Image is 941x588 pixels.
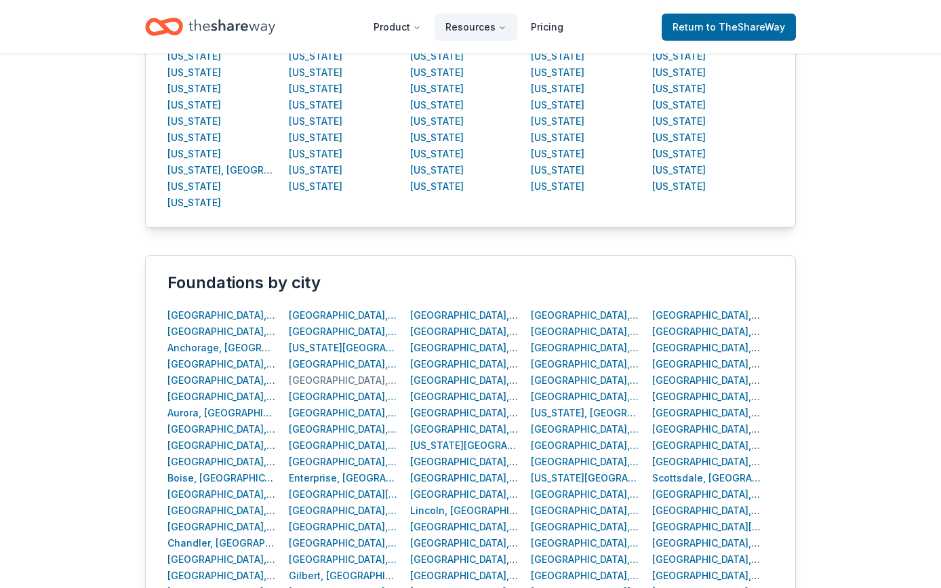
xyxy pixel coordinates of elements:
button: Lincoln, [GEOGRAPHIC_DATA] [410,503,519,519]
div: [GEOGRAPHIC_DATA], [GEOGRAPHIC_DATA] [652,454,761,470]
button: Resources [435,14,517,41]
div: [GEOGRAPHIC_DATA], [GEOGRAPHIC_DATA] [531,486,640,503]
button: [US_STATE] [289,130,342,146]
button: [GEOGRAPHIC_DATA], [GEOGRAPHIC_DATA] [167,454,277,470]
button: [US_STATE] [531,130,584,146]
button: [US_STATE][GEOGRAPHIC_DATA], [GEOGRAPHIC_DATA] [289,340,398,356]
button: [US_STATE] [652,162,706,178]
div: [US_STATE] [410,97,464,113]
button: [GEOGRAPHIC_DATA], [GEOGRAPHIC_DATA] [652,372,761,389]
button: [US_STATE] [652,48,706,64]
div: [US_STATE] [410,178,464,195]
button: [GEOGRAPHIC_DATA], [GEOGRAPHIC_DATA] [531,389,640,405]
button: [GEOGRAPHIC_DATA], [GEOGRAPHIC_DATA] [167,519,277,535]
button: Product [363,14,432,41]
div: [GEOGRAPHIC_DATA], [GEOGRAPHIC_DATA] [289,356,398,372]
button: [US_STATE] [289,81,342,97]
button: [US_STATE] [167,146,221,162]
button: [GEOGRAPHIC_DATA], [GEOGRAPHIC_DATA] [410,486,519,503]
button: [US_STATE] [531,48,584,64]
button: [GEOGRAPHIC_DATA], [GEOGRAPHIC_DATA] [410,324,519,340]
div: [GEOGRAPHIC_DATA], [GEOGRAPHIC_DATA] [410,519,519,535]
button: [GEOGRAPHIC_DATA], [GEOGRAPHIC_DATA] [289,421,398,437]
button: [GEOGRAPHIC_DATA], [GEOGRAPHIC_DATA] [531,519,640,535]
button: [GEOGRAPHIC_DATA], [GEOGRAPHIC_DATA] [410,307,519,324]
div: [GEOGRAPHIC_DATA], [GEOGRAPHIC_DATA] [531,340,640,356]
button: [GEOGRAPHIC_DATA], [GEOGRAPHIC_DATA] [289,324,398,340]
div: [US_STATE] [531,146,584,162]
div: [US_STATE] [531,113,584,130]
button: [US_STATE] [531,81,584,97]
button: [US_STATE] [410,146,464,162]
div: [US_STATE] [410,113,464,130]
button: [GEOGRAPHIC_DATA], [GEOGRAPHIC_DATA] [167,356,277,372]
button: Enterprise, [GEOGRAPHIC_DATA] [289,470,398,486]
a: Pricing [520,14,574,41]
button: [US_STATE] [289,162,342,178]
div: [US_STATE] [167,195,221,211]
div: [GEOGRAPHIC_DATA], [GEOGRAPHIC_DATA] [167,437,277,454]
button: [GEOGRAPHIC_DATA], [GEOGRAPHIC_DATA] [289,535,398,551]
div: [GEOGRAPHIC_DATA], [GEOGRAPHIC_DATA] [410,551,519,568]
button: [GEOGRAPHIC_DATA], [GEOGRAPHIC_DATA] [652,503,761,519]
button: [US_STATE] [652,81,706,97]
button: [GEOGRAPHIC_DATA], [GEOGRAPHIC_DATA] [167,307,277,324]
div: [GEOGRAPHIC_DATA], [GEOGRAPHIC_DATA] [289,454,398,470]
button: [US_STATE], [GEOGRAPHIC_DATA] [531,405,640,421]
button: [US_STATE] [531,162,584,178]
button: [GEOGRAPHIC_DATA], [GEOGRAPHIC_DATA] [410,454,519,470]
button: [GEOGRAPHIC_DATA], [GEOGRAPHIC_DATA] [289,519,398,535]
button: [US_STATE] [289,178,342,195]
button: [US_STATE] [652,113,706,130]
div: [US_STATE] [167,64,221,81]
button: [US_STATE] [652,178,706,195]
div: Boise, [GEOGRAPHIC_DATA] [167,470,277,486]
span: Return [673,19,785,35]
div: [GEOGRAPHIC_DATA], [GEOGRAPHIC_DATA] [531,503,640,519]
button: [GEOGRAPHIC_DATA][PERSON_NAME], [GEOGRAPHIC_DATA] [289,486,398,503]
button: [GEOGRAPHIC_DATA], [GEOGRAPHIC_DATA] [652,551,761,568]
div: [GEOGRAPHIC_DATA], [GEOGRAPHIC_DATA] [531,307,640,324]
div: [GEOGRAPHIC_DATA], [GEOGRAPHIC_DATA] [289,437,398,454]
button: [US_STATE] [410,162,464,178]
button: [US_STATE], [GEOGRAPHIC_DATA] [167,162,277,178]
nav: Main [363,11,574,43]
button: [GEOGRAPHIC_DATA], [GEOGRAPHIC_DATA] [531,356,640,372]
button: [GEOGRAPHIC_DATA], [GEOGRAPHIC_DATA] [289,405,398,421]
button: [GEOGRAPHIC_DATA], [GEOGRAPHIC_DATA] [652,307,761,324]
button: Aurora, [GEOGRAPHIC_DATA] [167,405,277,421]
button: [GEOGRAPHIC_DATA], [GEOGRAPHIC_DATA] [167,568,277,584]
button: [GEOGRAPHIC_DATA], [GEOGRAPHIC_DATA] [289,503,398,519]
div: Chandler, [GEOGRAPHIC_DATA] [167,535,277,551]
button: [GEOGRAPHIC_DATA], [GEOGRAPHIC_DATA] [167,324,277,340]
button: [US_STATE] [289,64,342,81]
div: [US_STATE] [652,130,706,146]
button: [GEOGRAPHIC_DATA], [GEOGRAPHIC_DATA] [289,389,398,405]
div: [GEOGRAPHIC_DATA], [GEOGRAPHIC_DATA] [531,324,640,340]
div: [GEOGRAPHIC_DATA], [GEOGRAPHIC_DATA] [652,356,761,372]
button: [GEOGRAPHIC_DATA][PERSON_NAME], [GEOGRAPHIC_DATA] [652,519,761,535]
button: [GEOGRAPHIC_DATA], [GEOGRAPHIC_DATA] [652,389,761,405]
